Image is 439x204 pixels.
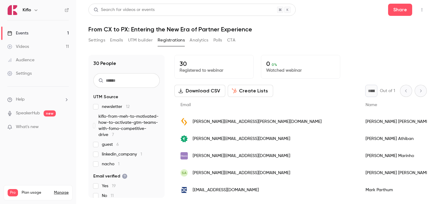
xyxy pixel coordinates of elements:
[102,161,120,167] span: nacho
[16,96,25,103] span: Help
[23,7,31,13] h6: Kiflo
[180,103,191,107] span: Email
[359,147,436,164] div: [PERSON_NAME] Marinho
[116,142,119,147] span: 6
[180,186,188,194] img: accela.com
[62,124,69,130] iframe: Noticeable Trigger
[193,136,290,142] span: [PERSON_NAME][EMAIL_ADDRESS][DOMAIN_NAME]
[190,35,209,45] button: Analytics
[7,30,28,36] div: Events
[193,187,259,193] span: [EMAIL_ADDRESS][DOMAIN_NAME]
[7,57,34,63] div: Audience
[213,35,222,45] button: Polls
[102,151,142,157] span: linkedin_company
[266,60,335,67] p: 0
[93,173,127,179] span: Email verified
[7,70,32,77] div: Settings
[44,110,56,116] span: new
[102,104,130,110] span: newsletter
[111,194,114,198] span: 11
[88,35,105,45] button: Settings
[180,118,188,125] img: cybus.io
[118,162,120,166] span: 1
[388,4,412,16] button: Share
[93,60,116,67] h1: 30 People
[93,94,118,100] span: UTM Source
[359,130,436,147] div: [PERSON_NAME] Athiban
[228,85,273,97] button: Create Lists
[98,113,160,138] span: kiflo-from-meh-to-motivated-how-to-activate-gtm-teams-with-fomo-competitive-drive
[266,67,335,73] p: Watched webinar
[366,103,377,107] span: Name
[182,170,187,176] span: SA
[126,105,130,109] span: 12
[88,26,427,33] h1: From CX to PX: Entering the New Era of Partner Experience
[54,190,69,195] a: Manage
[110,35,123,45] button: Emails
[102,141,119,148] span: guest
[7,44,29,50] div: Videos
[16,110,40,116] a: SpeakerHub
[112,133,114,137] span: 7
[193,119,322,125] span: [PERSON_NAME][EMAIL_ADDRESS][PERSON_NAME][DOMAIN_NAME]
[102,183,116,189] span: Yes
[227,35,235,45] button: CTA
[7,96,69,103] li: help-dropdown-opener
[141,152,142,156] span: 1
[193,153,290,159] span: [PERSON_NAME][EMAIL_ADDRESS][DOMAIN_NAME]
[112,184,116,188] span: 19
[158,35,185,45] button: Registrations
[94,7,155,13] div: Search for videos or events
[174,85,225,97] button: Download CSV
[16,124,39,130] span: What's new
[272,63,277,67] span: 0 %
[22,190,50,195] span: Plan usage
[128,35,153,45] button: UTM builder
[102,193,114,199] span: No
[180,135,188,142] img: testsigma.com
[180,152,188,159] img: chamara.co
[193,170,290,176] span: [PERSON_NAME][EMAIL_ADDRESS][DOMAIN_NAME]
[180,67,248,73] p: Registered to webinar
[8,189,18,196] span: Pro
[359,164,436,181] div: [PERSON_NAME] [PERSON_NAME]
[8,5,17,15] img: Kiflo
[359,113,436,130] div: [PERSON_NAME] [PERSON_NAME]
[380,88,395,94] p: Out of 1
[180,60,248,67] p: 30
[359,181,436,199] div: Mark Parthum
